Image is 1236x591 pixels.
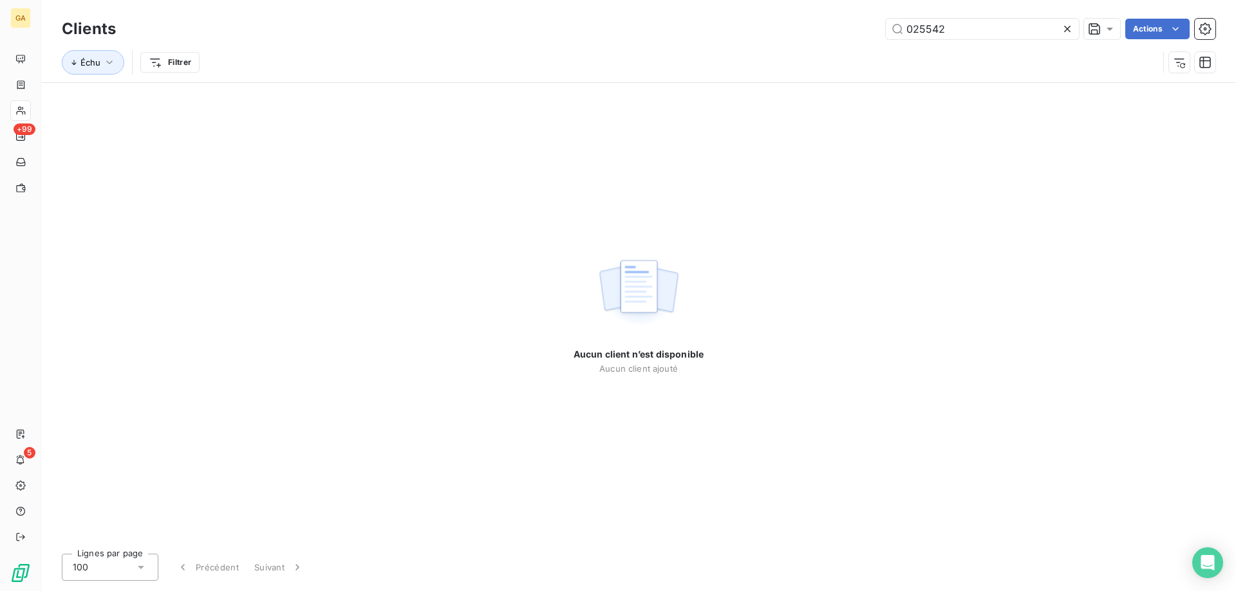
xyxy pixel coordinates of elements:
[10,563,31,583] img: Logo LeanPay
[169,554,247,581] button: Précédent
[1125,19,1190,39] button: Actions
[574,348,704,361] span: Aucun client n’est disponible
[1192,547,1223,578] div: Open Intercom Messenger
[24,447,35,459] span: 5
[886,19,1079,39] input: Rechercher
[597,253,680,332] img: empty state
[14,123,35,135] span: +99
[73,561,88,574] span: 100
[62,50,124,75] button: Échu
[80,57,100,68] span: Échu
[62,17,116,41] h3: Clients
[247,554,312,581] button: Suivant
[10,8,31,28] div: GA
[599,363,678,374] span: Aucun client ajouté
[140,52,200,73] button: Filtrer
